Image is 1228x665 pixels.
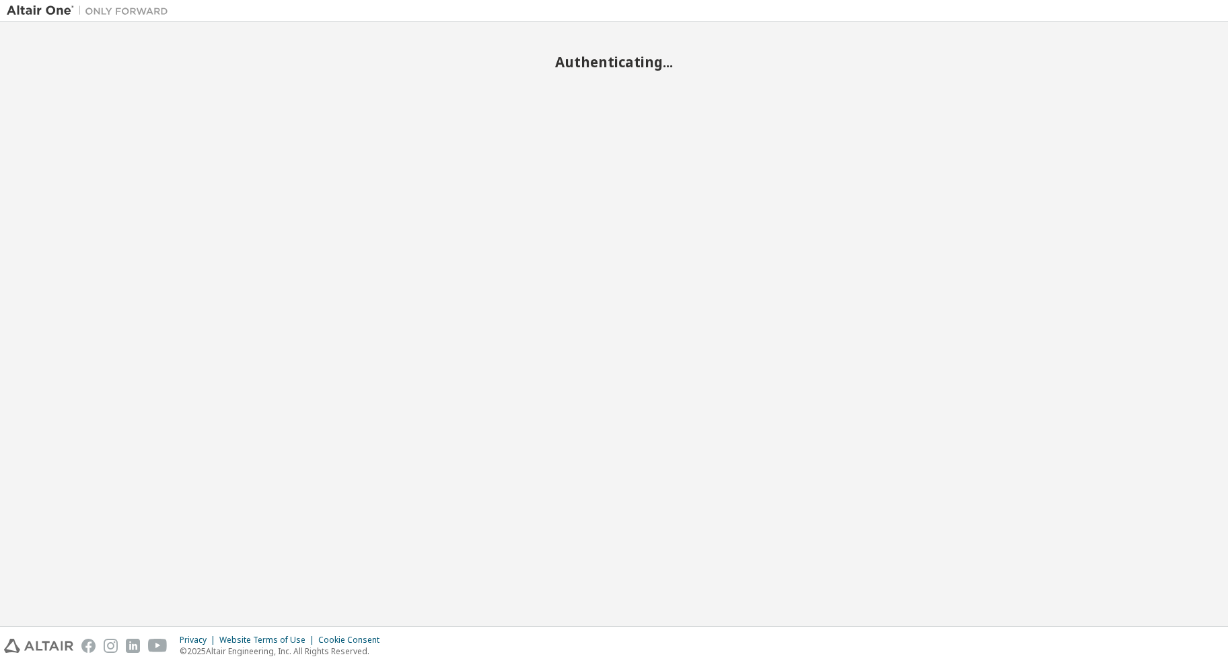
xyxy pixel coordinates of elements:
[104,639,118,653] img: instagram.svg
[318,635,388,645] div: Cookie Consent
[180,635,219,645] div: Privacy
[7,4,175,17] img: Altair One
[180,645,388,657] p: © 2025 Altair Engineering, Inc. All Rights Reserved.
[126,639,140,653] img: linkedin.svg
[219,635,318,645] div: Website Terms of Use
[4,639,73,653] img: altair_logo.svg
[148,639,168,653] img: youtube.svg
[81,639,96,653] img: facebook.svg
[7,53,1221,71] h2: Authenticating...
